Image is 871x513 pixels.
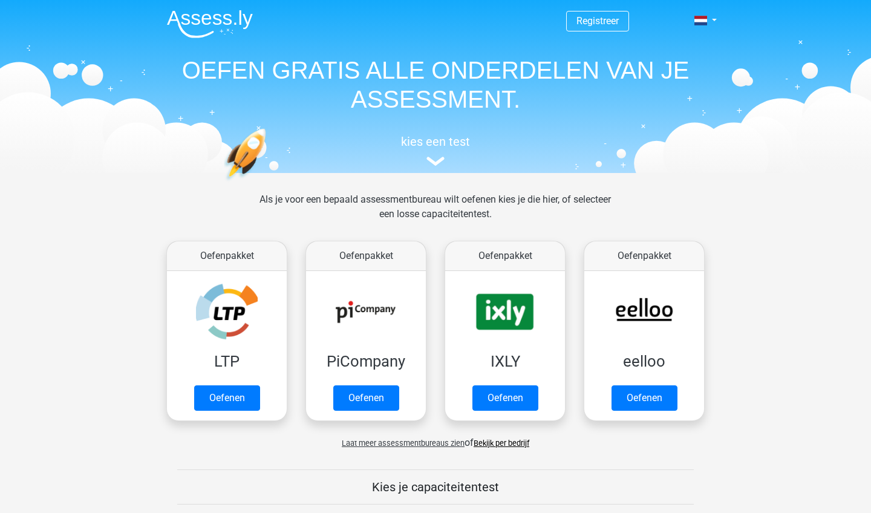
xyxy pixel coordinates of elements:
a: Oefenen [333,385,399,411]
img: assessment [426,157,445,166]
h5: Kies je capaciteitentest [177,480,694,494]
img: oefenen [224,128,313,238]
h5: kies een test [157,134,714,149]
span: Laat meer assessmentbureaus zien [342,439,465,448]
h1: OEFEN GRATIS ALLE ONDERDELEN VAN JE ASSESSMENT. [157,56,714,114]
a: Oefenen [612,385,677,411]
img: Assessly [167,10,253,38]
a: Registreer [576,15,619,27]
a: Oefenen [472,385,538,411]
div: of [157,426,714,450]
div: Als je voor een bepaald assessmentbureau wilt oefenen kies je die hier, of selecteer een losse ca... [250,192,621,236]
a: kies een test [157,134,714,166]
a: Oefenen [194,385,260,411]
a: Bekijk per bedrijf [474,439,529,448]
